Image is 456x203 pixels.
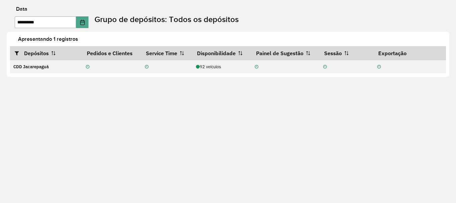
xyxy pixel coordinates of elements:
th: Painel de Sugestão [251,46,320,60]
strong: CDD Jacarepaguá [13,64,49,70]
th: Service Time [142,46,193,60]
label: Data [16,5,27,13]
i: Não realizada [86,65,89,69]
i: Não realizada [145,65,149,69]
i: Não realizada [323,65,327,69]
th: Disponibilidade [192,46,251,60]
i: Não realizada [255,65,258,69]
th: Pedidos e Clientes [82,46,142,60]
th: Sessão [319,46,374,60]
button: Choose Date [76,16,89,28]
i: Não realizada [377,65,381,69]
th: Depósitos [10,46,82,60]
th: Exportação [374,46,446,60]
i: Abrir/fechar filtros [15,50,24,56]
div: 92 veículos [196,64,248,70]
label: Grupo de depósitos: Todos os depósitos [94,13,239,25]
